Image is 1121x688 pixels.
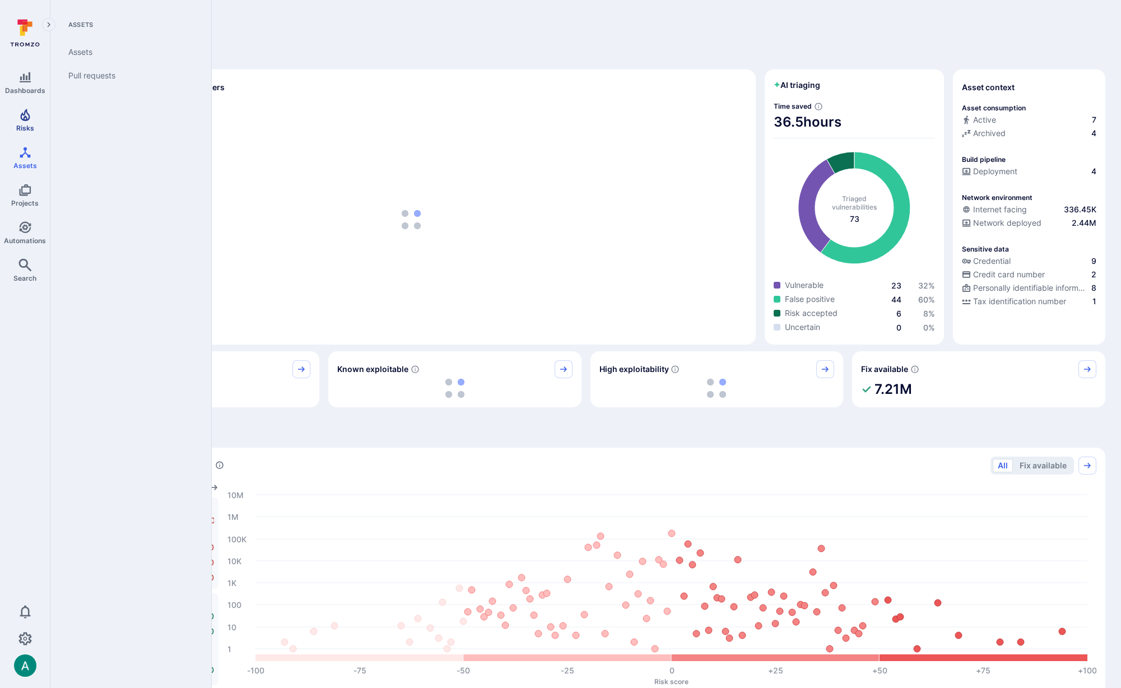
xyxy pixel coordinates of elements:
[45,20,53,30] i: Expand navigation menu
[247,666,264,675] text: -100
[457,666,470,675] text: -50
[1091,166,1096,177] span: 4
[962,128,1096,139] a: Archived4
[872,666,887,675] text: +50
[13,274,36,282] span: Search
[14,654,36,677] img: ACg8ocLSa5mPYBaXNx3eFu_EmspyJX0laNWN7cXOFirfQ7srZveEpg=s96-c
[785,280,824,291] span: Vulnerable
[814,102,823,111] svg: Estimated based on an average time of 30 mins needed to triage each vulnerability
[973,114,996,125] span: Active
[1091,255,1096,267] span: 9
[973,255,1011,267] span: Credential
[891,281,901,290] span: 23
[918,295,935,304] a: 60%
[962,166,1096,177] a: Deployment4
[976,666,990,675] text: +75
[962,245,1009,253] p: Sensitive data
[411,365,420,374] svg: Confirmed exploitable by KEV
[328,351,582,407] div: Known exploitable
[707,379,726,398] img: Loading...
[1092,296,1096,307] span: 1
[962,166,1017,177] div: Deployment
[850,213,859,225] span: total
[962,282,1089,294] div: Personally identifiable information (PII)
[1015,459,1072,472] button: Fix available
[923,309,935,318] span: 8 %
[227,556,241,565] text: 10K
[896,323,901,332] a: 0
[962,296,1096,309] div: Evidence indicative of processing tax identification numbers
[669,666,675,675] text: 0
[59,20,198,29] span: Assets
[1091,282,1096,294] span: 8
[1072,217,1096,229] span: 2.44M
[337,364,408,375] span: Known exploitable
[962,166,1096,179] div: Configured deployment pipeline
[227,490,244,499] text: 10M
[962,255,1096,269] div: Evidence indicative of handling user or service credentials
[768,666,783,675] text: +25
[923,323,935,332] span: 0 %
[962,128,1006,139] div: Archived
[923,309,935,318] a: 8%
[11,199,39,207] span: Projects
[973,166,1017,177] span: Deployment
[75,103,747,336] div: loading spinner
[962,282,1096,296] div: Evidence indicative of processing personally identifiable information
[785,308,838,319] span: Risk accepted
[875,378,912,401] h2: 7.21M
[962,204,1096,215] a: Internet facing336.45K
[962,217,1096,231] div: Evidence that the asset is packaged and deployed somewhere
[1091,269,1096,280] span: 2
[1091,128,1096,139] span: 4
[832,194,877,211] span: Triaged vulnerabilities
[227,534,246,543] text: 100K
[918,295,935,304] span: 60 %
[5,86,45,95] span: Dashboards
[852,351,1105,407] div: Fix available
[918,281,935,290] a: 32%
[445,379,464,398] img: Loading...
[227,644,231,653] text: 1
[962,114,1096,125] a: Active7
[4,236,46,245] span: Automations
[1078,666,1097,675] text: +100
[1064,204,1096,215] span: 336.45K
[227,578,236,587] text: 1K
[671,365,680,374] svg: EPSS score ≥ 0.7
[962,255,1096,267] a: Credential9
[227,599,241,609] text: 100
[785,294,835,305] span: False positive
[599,364,669,375] span: High exploitability
[590,351,844,407] div: High exploitability
[861,364,908,375] span: Fix available
[962,217,1096,229] a: Network deployed2.44M
[962,296,1096,307] a: Tax identification number1
[654,677,689,685] text: Risk score
[227,512,239,521] text: 1M
[962,269,1096,280] a: Credit card number2
[896,309,901,318] span: 6
[962,155,1006,164] p: Build pipeline
[962,114,1096,128] div: Commits seen in the last 180 days
[918,281,935,290] span: 32 %
[66,47,1105,63] span: Discover
[973,128,1006,139] span: Archived
[973,204,1027,215] span: Internet facing
[774,80,820,91] h2: AI triaging
[962,114,996,125] div: Active
[1092,114,1096,125] span: 7
[16,124,34,132] span: Risks
[962,255,1011,267] div: Credential
[353,666,366,675] text: -75
[66,425,1105,441] span: Prioritize
[962,204,1027,215] div: Internet facing
[13,161,37,170] span: Assets
[337,378,573,398] div: loading spinner
[599,378,835,398] div: loading spinner
[962,193,1032,202] p: Network environment
[14,654,36,677] div: Arjan Dehar
[973,296,1066,307] span: Tax identification number
[910,365,919,374] svg: Vulnerabilities with fix available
